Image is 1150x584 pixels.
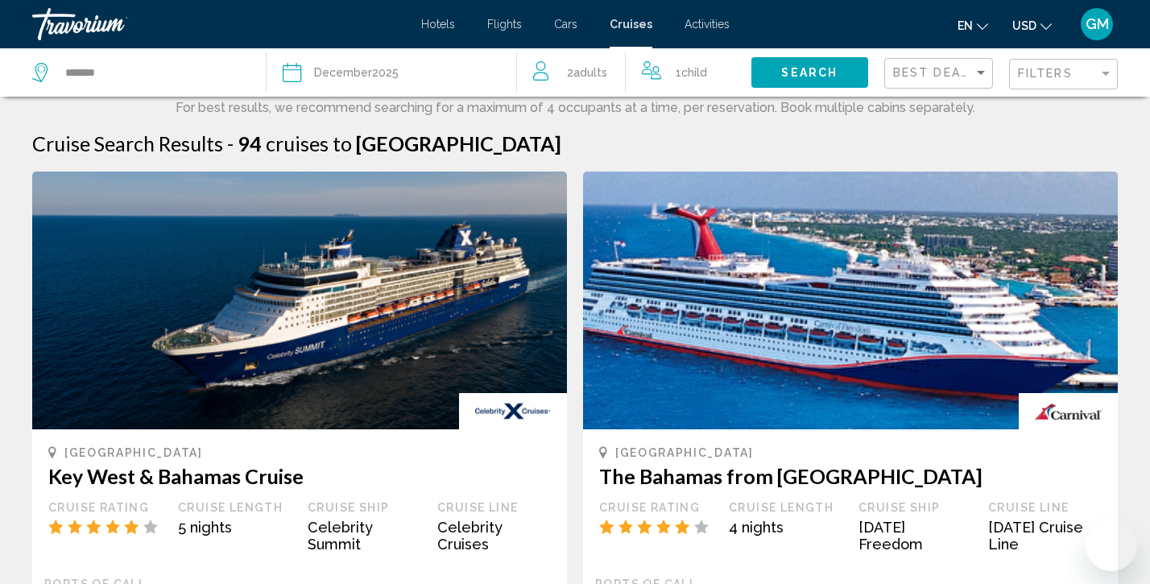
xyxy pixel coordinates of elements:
[573,66,607,79] span: Adults
[356,131,561,155] span: [GEOGRAPHIC_DATA]
[1018,67,1073,80] span: Filters
[583,172,1118,429] img: 1716545262.png
[958,14,988,37] button: Change language
[227,131,234,155] span: -
[685,18,730,31] a: Activities
[308,500,421,515] div: Cruise Ship
[681,66,707,79] span: Child
[283,48,500,97] button: December2025
[610,18,652,31] a: Cruises
[615,446,754,459] span: [GEOGRAPHIC_DATA]
[266,131,352,155] span: cruises to
[988,519,1102,553] div: [DATE] Cruise Line
[178,500,292,515] div: Cruise Length
[48,500,162,515] div: Cruise Rating
[314,66,372,79] span: December
[599,464,1102,488] h3: The Bahamas from [GEOGRAPHIC_DATA]
[676,61,707,84] span: 1
[437,519,551,553] div: Celebrity Cruises
[308,519,421,553] div: Celebrity Summit
[437,500,551,515] div: Cruise Line
[958,19,973,32] span: en
[1086,16,1109,32] span: GM
[893,67,988,81] mat-select: Sort by
[32,131,223,155] h1: Cruise Search Results
[64,446,203,459] span: [GEOGRAPHIC_DATA]
[893,66,978,79] span: Best Deals
[751,57,868,87] button: Search
[421,18,455,31] a: Hotels
[238,131,262,155] span: 94
[1009,58,1118,91] button: Filter
[1012,14,1052,37] button: Change currency
[1012,19,1036,32] span: USD
[781,67,838,80] span: Search
[858,500,972,515] div: Cruise Ship
[459,393,567,429] img: celebritynew_resized.gif
[729,519,842,536] div: 4 nights
[178,519,292,536] div: 5 nights
[48,464,551,488] h3: Key West & Bahamas Cruise
[567,61,607,84] span: 2
[729,500,842,515] div: Cruise Length
[1076,7,1118,41] button: User Menu
[517,48,751,97] button: Travelers: 2 adults, 1 child
[32,172,567,429] img: 1595417718.png
[314,61,399,84] div: 2025
[1019,393,1118,429] img: carnival.gif
[32,8,405,40] a: Travorium
[1086,520,1137,571] iframe: Button to launch messaging window
[988,500,1102,515] div: Cruise Line
[487,18,522,31] a: Flights
[858,519,972,553] div: [DATE] Freedom
[554,18,577,31] a: Cars
[599,500,713,515] div: Cruise Rating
